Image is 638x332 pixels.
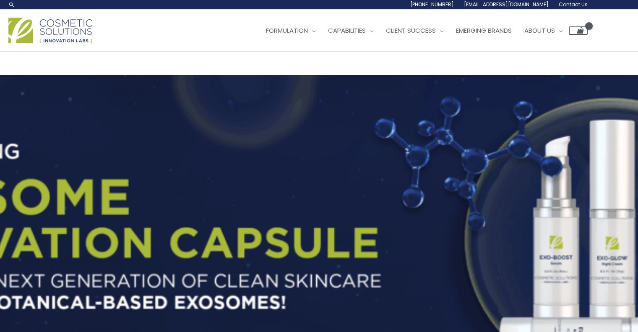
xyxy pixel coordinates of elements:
a: Search icon link [8,1,15,8]
a: View Shopping Cart, empty [569,26,588,35]
span: Capabilities [328,26,366,35]
span: Emerging Brands [456,26,512,35]
a: About Us [518,18,569,43]
span: Formulation [266,26,308,35]
span: Client Success [386,26,436,35]
span: Contact Us [559,1,588,8]
a: Emerging Brands [450,18,518,43]
span: [EMAIL_ADDRESS][DOMAIN_NAME] [464,1,549,8]
nav: Site Navigation [253,18,588,43]
a: Formulation [260,18,322,43]
a: Client Success [380,18,450,43]
img: Cosmetic Solutions Logo [8,18,92,43]
span: About Us [524,26,555,35]
span: [PHONE_NUMBER] [410,1,454,8]
a: Capabilities [322,18,380,43]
